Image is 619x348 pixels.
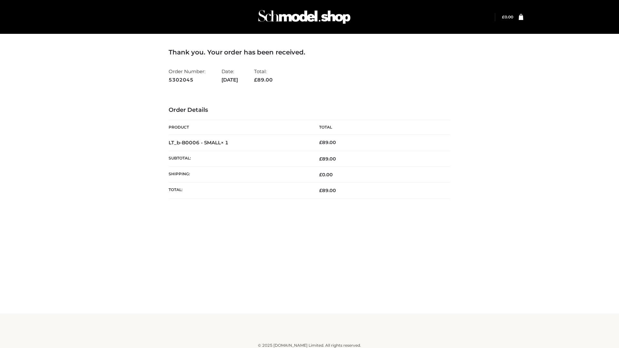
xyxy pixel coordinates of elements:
span: 89.00 [319,188,336,193]
span: £ [502,15,505,19]
li: Total: [254,66,273,85]
h3: Thank you. Your order has been received. [169,48,450,56]
h3: Order Details [169,107,450,114]
span: 89.00 [319,156,336,162]
li: Date: [221,66,238,85]
bdi: 0.00 [502,15,513,19]
span: £ [319,172,322,178]
th: Product [169,120,309,135]
th: Shipping: [169,167,309,183]
li: Order Number: [169,66,205,85]
bdi: 89.00 [319,140,336,145]
th: Total [309,120,450,135]
span: £ [319,188,322,193]
th: Total: [169,183,309,198]
strong: × 1 [221,140,229,146]
span: £ [319,156,322,162]
span: 89.00 [254,77,273,83]
span: £ [319,140,322,145]
strong: 5302045 [169,76,205,84]
span: £ [254,77,257,83]
a: £0.00 [502,15,513,19]
img: Schmodel Admin 964 [256,4,353,30]
strong: [DATE] [221,76,238,84]
bdi: 0.00 [319,172,333,178]
th: Subtotal: [169,151,309,167]
strong: LT_b-B0006 - SMALL [169,140,229,146]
